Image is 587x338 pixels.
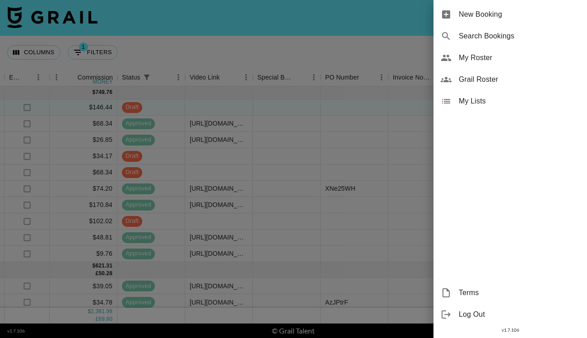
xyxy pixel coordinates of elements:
[433,304,587,325] div: Log Out
[459,309,580,320] span: Log Out
[433,325,587,335] div: v 1.7.106
[459,96,580,107] span: My Lists
[433,90,587,112] div: My Lists
[433,282,587,304] div: Terms
[433,47,587,69] div: My Roster
[433,69,587,90] div: Grail Roster
[433,25,587,47] div: Search Bookings
[459,74,580,85] span: Grail Roster
[459,31,580,42] span: Search Bookings
[459,52,580,63] span: My Roster
[459,287,580,298] span: Terms
[459,9,580,20] span: New Booking
[433,4,587,25] div: New Booking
